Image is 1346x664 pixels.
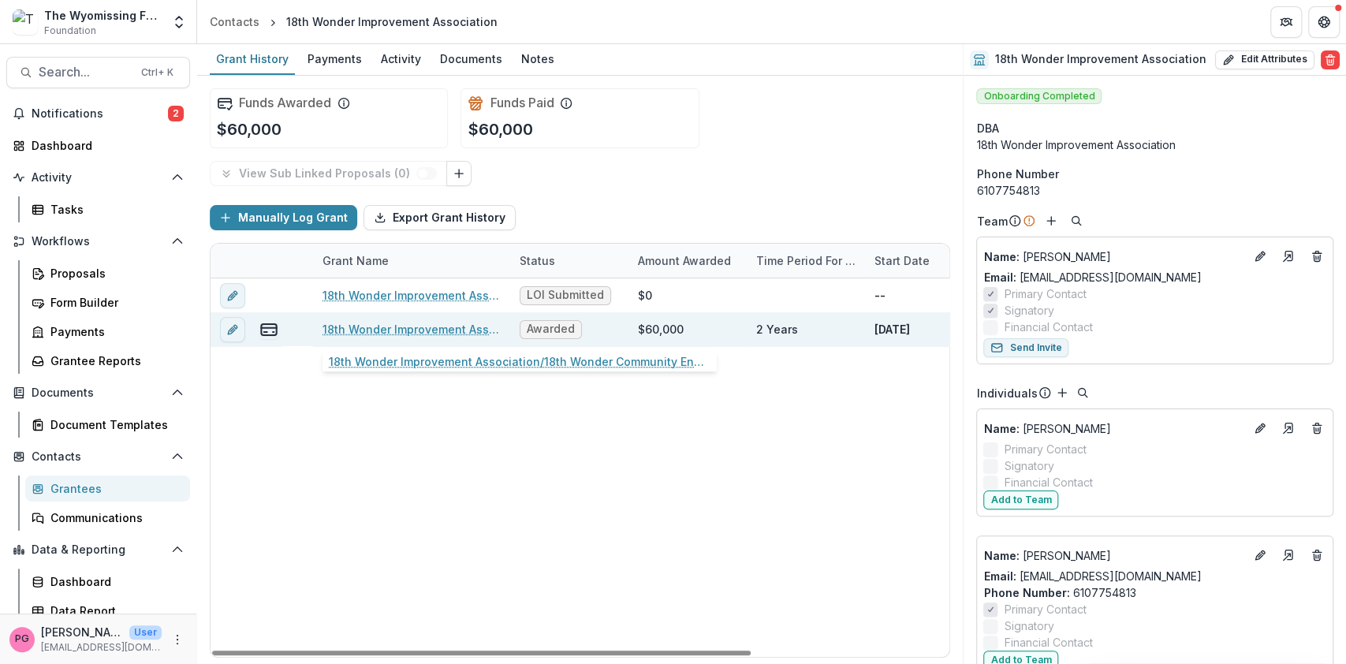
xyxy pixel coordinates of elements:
[220,317,245,342] button: edit
[259,320,278,339] button: view-payments
[32,386,165,400] span: Documents
[1276,244,1301,269] a: Go to contact
[6,444,190,469] button: Open Contacts
[1004,634,1092,651] span: Financial Contact
[239,167,416,181] p: View Sub Linked Proposals ( 0 )
[1307,247,1326,266] button: Deletes
[983,420,1244,437] a: Name: [PERSON_NAME]
[1321,50,1340,69] button: Delete
[638,321,684,338] div: $60,000
[39,65,132,80] span: Search...
[32,543,165,557] span: Data & Reporting
[976,213,1007,229] p: Team
[976,136,1333,153] div: 18th Wonder Improvement Association
[1276,543,1301,568] a: Go to contact
[1308,6,1340,38] button: Get Help
[13,9,38,35] img: The Wyomissing Foundation
[983,586,1069,599] span: Phone Number :
[313,244,510,278] div: Grant Name
[44,7,162,24] div: The Wyomissing Foundation
[210,205,357,230] button: Manually Log Grant
[50,573,177,590] div: Dashboard
[138,64,177,81] div: Ctrl + K
[983,568,1201,584] a: Email: [EMAIL_ADDRESS][DOMAIN_NAME]
[1004,617,1053,634] span: Signatory
[628,244,747,278] div: Amount Awarded
[490,95,554,110] h2: Funds Paid
[1073,383,1092,402] button: Search
[44,24,96,38] span: Foundation
[983,422,1019,435] span: Name :
[1042,211,1061,230] button: Add
[983,269,1201,285] a: Email: [EMAIL_ADDRESS][DOMAIN_NAME]
[25,412,190,438] a: Document Templates
[983,547,1244,564] a: Name: [PERSON_NAME]
[1004,601,1086,617] span: Primary Contact
[1053,383,1072,402] button: Add
[510,252,565,269] div: Status
[874,321,910,338] p: [DATE]
[1307,419,1326,438] button: Deletes
[239,95,331,110] h2: Funds Awarded
[747,244,865,278] div: Time Period For Grant
[50,353,177,369] div: Grantee Reports
[510,244,628,278] div: Status
[50,480,177,497] div: Grantees
[25,260,190,286] a: Proposals
[865,252,939,269] div: Start Date
[1004,319,1092,335] span: Financial Contact
[301,44,368,75] a: Payments
[50,265,177,282] div: Proposals
[25,289,190,315] a: Form Builder
[976,166,1058,182] span: Phone Number
[1251,419,1270,438] button: Edit
[976,88,1102,104] span: Onboarding Completed
[515,44,561,75] a: Notes
[1004,302,1053,319] span: Signatory
[983,549,1019,562] span: Name :
[32,137,177,154] div: Dashboard
[1251,546,1270,565] button: Edit
[41,640,162,655] p: [EMAIL_ADDRESS][DOMAIN_NAME]
[6,165,190,190] button: Open Activity
[446,161,472,186] button: Link Grants
[1004,285,1086,302] span: Primary Contact
[865,244,983,278] div: Start Date
[50,323,177,340] div: Payments
[210,44,295,75] a: Grant History
[6,132,190,159] a: Dashboard
[756,321,798,338] div: 2 Years
[983,491,1058,509] button: Add to Team
[25,196,190,222] a: Tasks
[468,118,532,141] p: $60,000
[50,602,177,619] div: Data Report
[25,505,190,531] a: Communications
[995,53,1206,66] h2: 18th Wonder Improvement Association
[32,450,165,464] span: Contacts
[210,161,447,186] button: View Sub Linked Proposals (0)
[129,625,162,640] p: User
[25,476,190,502] a: Grantees
[286,13,498,30] div: 18th Wonder Improvement Association
[50,201,177,218] div: Tasks
[168,630,187,649] button: More
[1004,457,1053,474] span: Signatory
[50,294,177,311] div: Form Builder
[50,509,177,526] div: Communications
[364,205,516,230] button: Export Grant History
[15,634,29,644] div: Pat Giles
[1004,474,1092,491] span: Financial Contact
[217,118,282,141] p: $60,000
[1215,50,1314,69] button: Edit Attributes
[25,348,190,374] a: Grantee Reports
[1270,6,1302,38] button: Partners
[50,416,177,433] div: Document Templates
[983,338,1068,357] button: Send Invite
[983,420,1244,437] p: [PERSON_NAME]
[375,47,427,70] div: Activity
[983,569,1016,583] span: Email:
[25,598,190,624] a: Data Report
